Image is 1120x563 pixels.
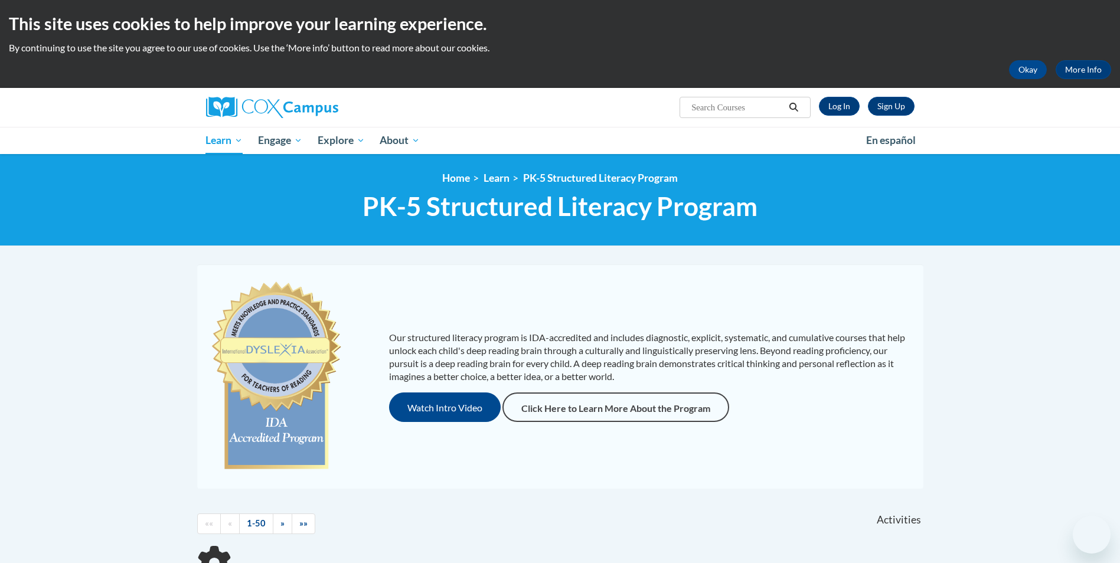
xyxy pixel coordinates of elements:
[209,276,344,477] img: c477cda6-e343-453b-bfce-d6f9e9818e1c.png
[1073,516,1111,554] iframe: Button to launch messaging window
[205,133,243,148] span: Learn
[280,518,285,528] span: »
[188,127,932,154] div: Main menu
[690,100,785,114] input: Search Courses
[250,127,310,154] a: Engage
[9,41,1111,54] p: By continuing to use the site you agree to our use of cookies. Use the ‘More info’ button to read...
[310,127,373,154] a: Explore
[318,133,365,148] span: Explore
[858,128,923,153] a: En español
[206,97,338,118] img: Cox Campus
[502,392,729,422] a: Click Here to Learn More About the Program
[819,97,860,116] a: Log In
[389,331,912,383] p: Our structured literacy program is IDA-accredited and includes diagnostic, explicit, systematic, ...
[785,100,802,114] button: Search
[198,127,251,154] a: Learn
[523,172,678,184] a: PK-5 Structured Literacy Program
[197,513,221,534] a: Begining
[1056,60,1111,79] a: More Info
[228,518,232,528] span: «
[258,133,302,148] span: Engage
[868,97,915,116] a: Register
[380,133,420,148] span: About
[299,518,308,528] span: »»
[205,518,213,528] span: ««
[206,97,430,118] a: Cox Campus
[239,513,273,534] a: 1-50
[442,172,470,184] a: Home
[372,127,427,154] a: About
[363,191,757,222] span: PK-5 Structured Literacy Program
[866,134,916,146] span: En español
[9,12,1111,35] h2: This site uses cookies to help improve your learning experience.
[877,513,921,526] span: Activities
[220,513,240,534] a: Previous
[273,513,292,534] a: Next
[1009,60,1047,79] button: Okay
[389,392,501,422] button: Watch Intro Video
[292,513,315,534] a: End
[484,172,510,184] a: Learn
